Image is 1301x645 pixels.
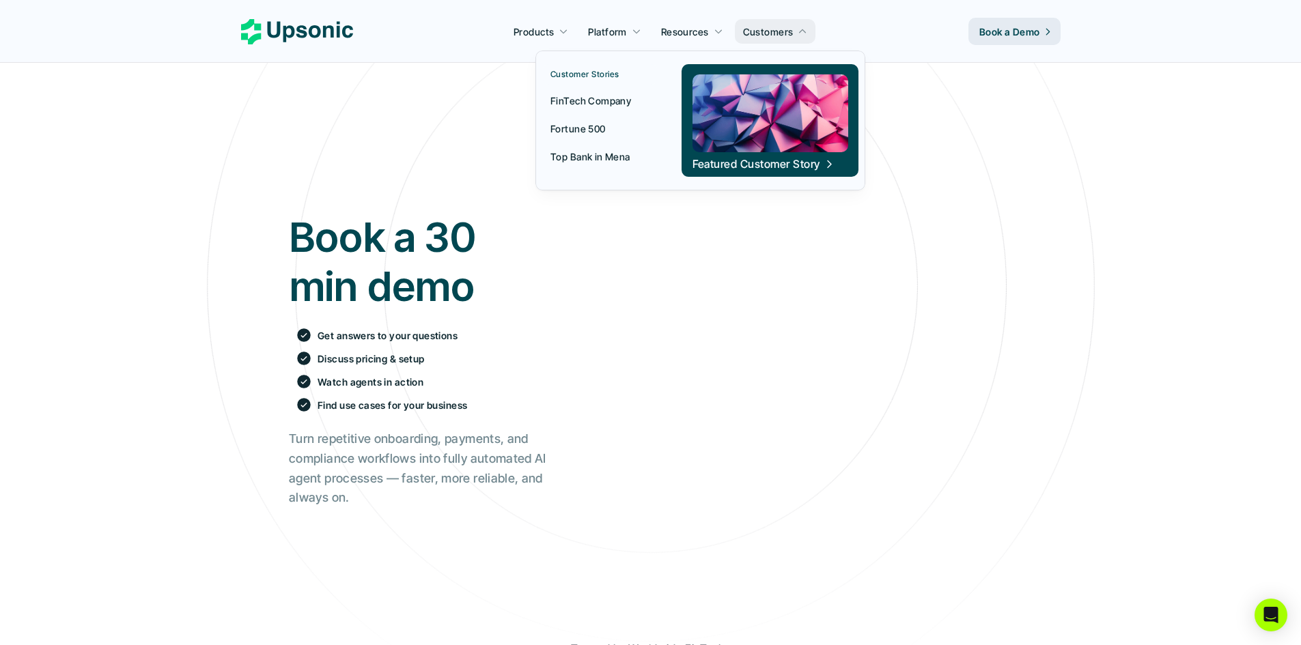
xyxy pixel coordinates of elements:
p: Customers [743,25,794,39]
p: Book a Demo [979,25,1040,39]
h2: Turn repetitive onboarding, payments, and compliance workflows into fully automated AI agent proc... [289,429,546,508]
p: Featured Customer Story [693,156,820,171]
a: Fortune 500 [542,116,658,141]
a: Products [505,19,576,44]
p: Platform [588,25,626,39]
p: Discuss pricing & setup [318,352,425,366]
h1: Book a 30 min demo [289,212,546,311]
a: Book a Demo [968,18,1061,45]
p: Fortune 500 [550,121,606,136]
a: Featured Customer Story [682,64,858,177]
p: Top Bank in Mena [550,149,630,164]
p: Get answers to your questions [318,328,458,343]
p: Products [514,25,554,39]
p: FinTech Company [550,94,631,108]
a: Top Bank in Mena [542,144,658,169]
span: Featured Customer Story [693,156,835,171]
p: Resources [661,25,709,39]
p: Find use cases for your business [318,398,467,412]
p: Customer Stories [550,70,619,79]
a: FinTech Company [542,88,658,113]
div: Open Intercom Messenger [1255,599,1287,631]
p: Watch agents in action [318,375,423,389]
